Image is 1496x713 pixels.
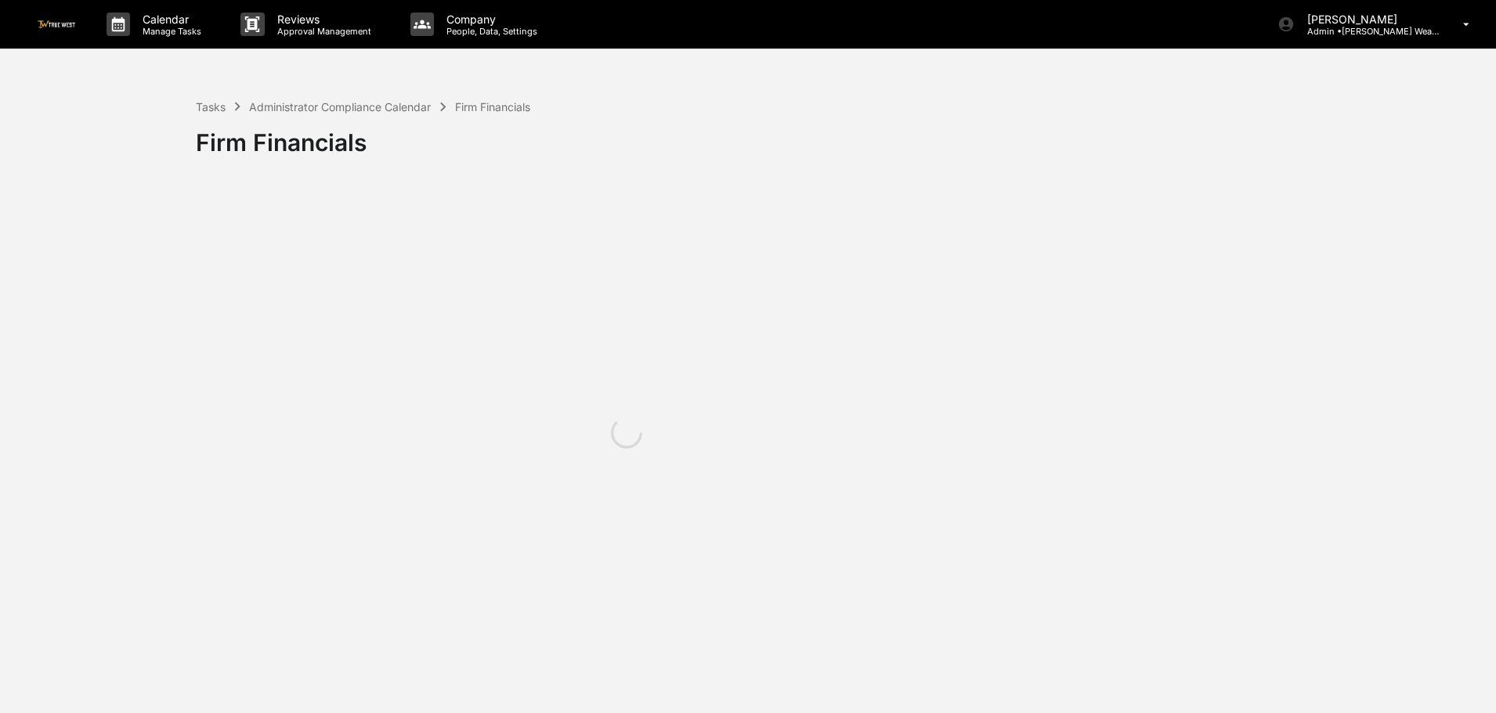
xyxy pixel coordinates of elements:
[249,100,431,113] div: Administrator Compliance Calendar
[1446,661,1488,704] iframe: Open customer support
[130,26,209,37] p: Manage Tasks
[196,100,226,113] div: Tasks
[265,13,379,26] p: Reviews
[38,20,75,27] img: logo
[434,13,545,26] p: Company
[455,100,530,113] div: Firm Financials
[1295,26,1440,37] p: Admin • [PERSON_NAME] Wealth Management
[130,13,209,26] p: Calendar
[434,26,545,37] p: People, Data, Settings
[196,116,1488,157] div: Firm Financials
[265,26,379,37] p: Approval Management
[1295,13,1440,26] p: [PERSON_NAME]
